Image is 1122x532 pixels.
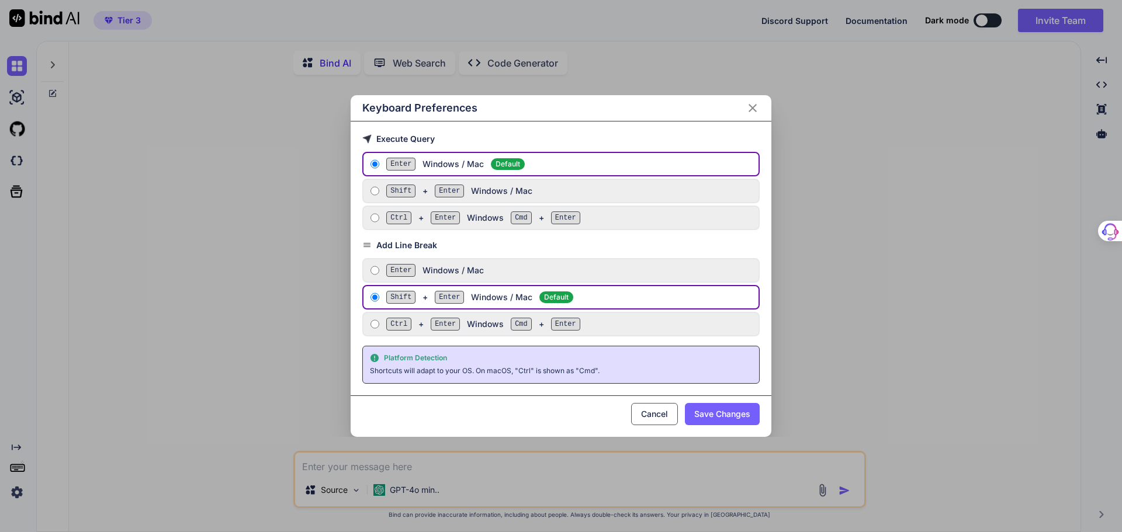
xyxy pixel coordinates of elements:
[386,185,754,197] div: + Windows / Mac
[370,293,379,302] input: Shift+EnterWindows / MacDefault
[631,403,678,425] button: Cancel
[386,264,754,277] div: Windows / Mac
[362,100,477,116] h2: Keyboard Preferences
[386,291,415,304] span: Shift
[685,403,760,425] button: Save Changes
[386,185,415,197] span: Shift
[511,318,532,331] span: Cmd
[386,318,411,331] span: Ctrl
[435,291,464,304] span: Enter
[386,211,754,224] div: + Windows +
[551,211,580,224] span: Enter
[370,159,379,169] input: EnterWindows / Mac Default
[435,185,464,197] span: Enter
[491,158,525,170] span: Default
[431,318,460,331] span: Enter
[362,133,760,145] h3: Execute Query
[539,291,573,303] span: Default
[362,239,760,251] h3: Add Line Break
[370,319,379,329] input: Ctrl+Enter Windows Cmd+Enter
[370,353,752,363] div: Platform Detection
[746,101,760,115] button: Close
[386,318,754,331] div: + Windows +
[551,318,580,331] span: Enter
[386,211,411,224] span: Ctrl
[431,211,460,224] span: Enter
[386,158,754,171] div: Windows / Mac
[370,186,379,196] input: Shift+EnterWindows / Mac
[386,264,415,277] span: Enter
[386,291,754,304] div: + Windows / Mac
[370,365,752,377] div: Shortcuts will adapt to your OS. On macOS, "Ctrl" is shown as "Cmd".
[370,266,379,275] input: EnterWindows / Mac
[370,213,379,222] input: Ctrl+Enter Windows Cmd+Enter
[386,158,415,171] span: Enter
[511,211,532,224] span: Cmd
